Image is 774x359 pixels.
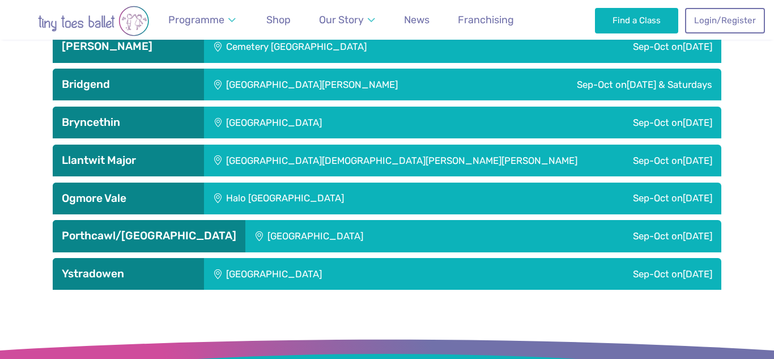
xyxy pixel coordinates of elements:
h3: Ystradowen [62,267,195,281]
div: Sep-Oct on [534,31,721,62]
h3: Bridgend [62,78,195,91]
span: [DATE] [683,41,712,52]
span: [DATE] [683,192,712,204]
img: tiny toes ballet [14,6,173,36]
span: News [404,14,429,26]
span: [DATE] & Saturdays [627,79,712,90]
span: [DATE] [683,230,712,242]
span: Our Story [319,14,364,26]
span: [DATE] [683,117,712,128]
div: Sep-Oct on [514,220,721,252]
div: [GEOGRAPHIC_DATA] [245,220,514,252]
a: Shop [261,7,296,33]
h3: Porthcawl/[GEOGRAPHIC_DATA] [62,229,236,243]
div: Sep-Oct on [616,145,721,176]
div: Sep-Oct on [499,69,721,100]
span: Programme [168,14,224,26]
span: [DATE] [683,155,712,166]
a: Find a Class [595,8,678,33]
a: Login/Register [685,8,764,33]
div: [GEOGRAPHIC_DATA] [204,107,496,138]
div: [GEOGRAPHIC_DATA][PERSON_NAME] [204,69,498,100]
div: Sep-Oct on [496,107,721,138]
a: Our Story [314,7,381,33]
a: Programme [163,7,241,33]
h3: Bryncethin [62,116,195,129]
h3: [PERSON_NAME] [62,40,195,53]
div: [GEOGRAPHIC_DATA] [204,258,496,290]
div: Sep-Oct on [517,183,721,214]
span: [DATE] [683,268,712,280]
h3: Ogmore Vale [62,192,195,205]
a: Franchising [453,7,519,33]
div: Cemetery [GEOGRAPHIC_DATA] [204,31,534,62]
div: [GEOGRAPHIC_DATA][DEMOGRAPHIC_DATA][PERSON_NAME][PERSON_NAME] [204,145,616,176]
div: Halo [GEOGRAPHIC_DATA] [204,183,517,214]
span: Franchising [458,14,514,26]
div: Sep-Oct on [496,258,721,290]
h3: Llantwit Major [62,154,195,167]
a: News [399,7,435,33]
span: Shop [266,14,291,26]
